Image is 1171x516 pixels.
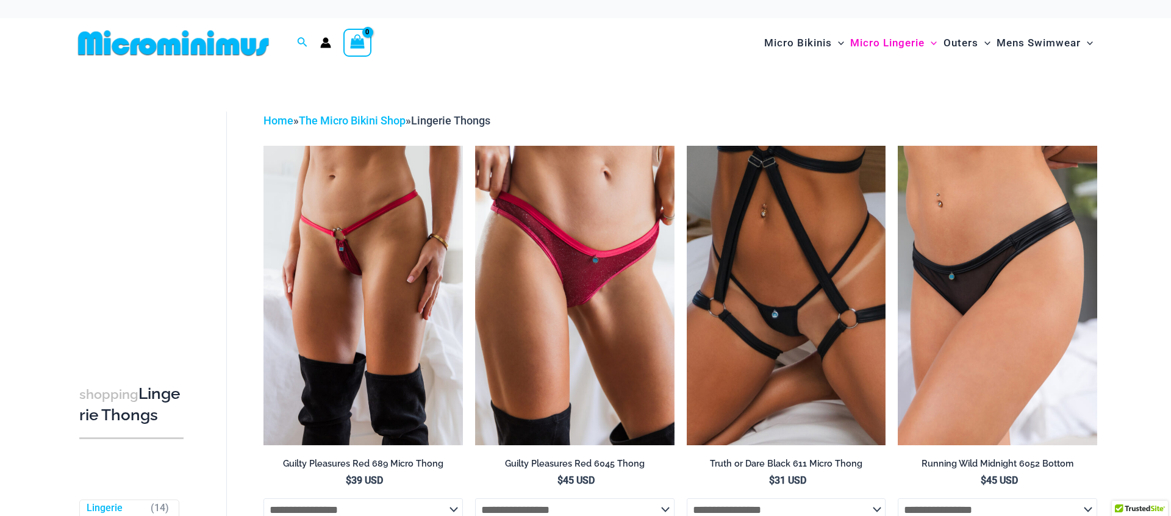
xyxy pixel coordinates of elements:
span: $ [557,475,563,486]
iframe: TrustedSite Certified [79,102,189,346]
a: Running Wild Midnight 6052 Bottom 01Running Wild Midnight 1052 Top 6052 Bottom 05Running Wild Mid... [898,146,1097,445]
span: Micro Bikinis [764,27,832,59]
span: $ [346,475,351,486]
span: Lingerie Thongs [411,114,490,127]
a: Account icon link [320,37,331,48]
a: OutersMenu ToggleMenu Toggle [940,24,994,62]
a: Truth or Dare Black 611 Micro Thong [687,458,886,474]
span: $ [769,475,775,486]
span: Menu Toggle [832,27,844,59]
nav: Site Navigation [759,23,1098,63]
h2: Truth or Dare Black 611 Micro Thong [687,458,886,470]
a: The Micro Bikini Shop [299,114,406,127]
h2: Guilty Pleasures Red 689 Micro Thong [263,458,463,470]
span: 14 [154,502,165,514]
span: Mens Swimwear [997,27,1081,59]
a: Mens SwimwearMenu ToggleMenu Toggle [994,24,1096,62]
img: MM SHOP LOGO FLAT [73,29,274,57]
a: Guilty Pleasures Red 689 Micro 01Guilty Pleasures Red 689 Micro 02Guilty Pleasures Red 689 Micro 02 [263,146,463,445]
bdi: 39 USD [346,475,383,486]
bdi: 45 USD [981,475,1018,486]
h2: Guilty Pleasures Red 6045 Thong [475,458,675,470]
span: Menu Toggle [1081,27,1093,59]
a: Running Wild Midnight 6052 Bottom [898,458,1097,474]
span: shopping [79,387,138,402]
a: Search icon link [297,35,308,51]
a: Guilty Pleasures Red 689 Micro Thong [263,458,463,474]
bdi: 45 USD [557,475,595,486]
a: Guilty Pleasures Red 6045 Thong [475,458,675,474]
bdi: 31 USD [769,475,806,486]
img: Running Wild Midnight 6052 Bottom 01 [898,146,1097,445]
a: Truth or Dare Black Micro 02Truth or Dare Black 1905 Bodysuit 611 Micro 12Truth or Dare Black 190... [687,146,886,445]
span: $ [981,475,986,486]
img: Guilty Pleasures Red 6045 Thong 01 [475,146,675,445]
span: Outers [944,27,978,59]
img: Truth or Dare Black Micro 02 [687,146,886,445]
span: Menu Toggle [925,27,937,59]
span: Micro Lingerie [850,27,925,59]
a: Guilty Pleasures Red 6045 Thong 01Guilty Pleasures Red 6045 Thong 02Guilty Pleasures Red 6045 Tho... [475,146,675,445]
a: View Shopping Cart, empty [343,29,371,57]
h3: Lingerie Thongs [79,384,184,426]
a: Home [263,114,293,127]
a: Micro BikinisMenu ToggleMenu Toggle [761,24,847,62]
span: » » [263,114,490,127]
img: Guilty Pleasures Red 689 Micro 01 [263,146,463,445]
h2: Running Wild Midnight 6052 Bottom [898,458,1097,470]
span: Menu Toggle [978,27,990,59]
a: Micro LingerieMenu ToggleMenu Toggle [847,24,940,62]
